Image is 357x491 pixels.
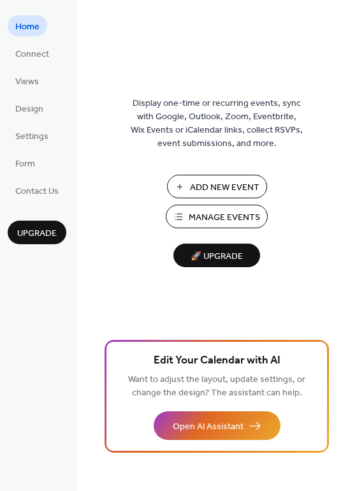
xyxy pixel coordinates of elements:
[131,97,303,150] span: Display one-time or recurring events, sync with Google, Outlook, Zoom, Eventbrite, Wix Events or ...
[8,43,57,64] a: Connect
[173,420,244,434] span: Open AI Assistant
[173,244,260,267] button: 🚀 Upgrade
[166,205,268,228] button: Manage Events
[154,352,280,370] span: Edit Your Calendar with AI
[8,180,66,201] a: Contact Us
[8,70,47,91] a: Views
[190,181,259,194] span: Add New Event
[189,211,260,224] span: Manage Events
[15,75,39,89] span: Views
[8,152,43,173] a: Form
[8,125,56,146] a: Settings
[15,130,48,143] span: Settings
[15,48,49,61] span: Connect
[167,175,267,198] button: Add New Event
[8,221,66,244] button: Upgrade
[15,20,40,34] span: Home
[15,185,59,198] span: Contact Us
[181,248,252,265] span: 🚀 Upgrade
[8,98,51,119] a: Design
[8,15,47,36] a: Home
[17,227,57,240] span: Upgrade
[15,103,43,116] span: Design
[128,371,305,402] span: Want to adjust the layout, update settings, or change the design? The assistant can help.
[154,411,280,440] button: Open AI Assistant
[15,158,35,171] span: Form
